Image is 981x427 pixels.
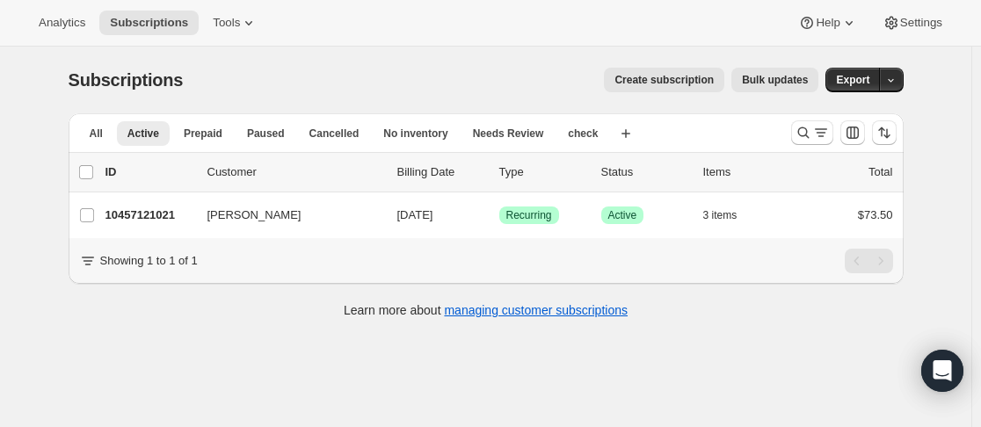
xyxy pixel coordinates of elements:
[703,203,757,228] button: 3 items
[791,120,833,145] button: Search and filter results
[788,11,868,35] button: Help
[444,303,628,317] a: managing customer subscriptions
[703,163,791,181] div: Items
[742,73,808,87] span: Bulk updates
[872,120,897,145] button: Sort the results
[207,206,302,224] span: [PERSON_NAME]
[90,127,103,141] span: All
[872,11,953,35] button: Settings
[309,127,360,141] span: Cancelled
[614,73,714,87] span: Create subscription
[105,163,893,181] div: IDCustomerBilling DateTypeStatusItemsTotal
[202,11,268,35] button: Tools
[69,70,184,90] span: Subscriptions
[612,121,640,146] button: Create new view
[604,68,724,92] button: Create subscription
[127,127,159,141] span: Active
[608,208,637,222] span: Active
[28,11,96,35] button: Analytics
[703,208,738,222] span: 3 items
[731,68,818,92] button: Bulk updates
[110,16,188,30] span: Subscriptions
[473,127,544,141] span: Needs Review
[845,249,893,273] nav: Pagination
[868,163,892,181] p: Total
[601,163,689,181] p: Status
[499,163,587,181] div: Type
[900,16,942,30] span: Settings
[840,120,865,145] button: Customize table column order and visibility
[184,127,222,141] span: Prepaid
[197,201,373,229] button: [PERSON_NAME]
[39,16,85,30] span: Analytics
[213,16,240,30] span: Tools
[207,163,383,181] p: Customer
[568,127,598,141] span: check
[858,208,893,221] span: $73.50
[344,301,628,319] p: Learn more about
[921,350,963,392] div: Open Intercom Messenger
[105,206,193,224] p: 10457121021
[105,163,193,181] p: ID
[397,208,433,221] span: [DATE]
[383,127,447,141] span: No inventory
[397,163,485,181] p: Billing Date
[105,203,893,228] div: 10457121021[PERSON_NAME][DATE]SuccessRecurringSuccessActive3 items$73.50
[825,68,880,92] button: Export
[816,16,839,30] span: Help
[100,252,198,270] p: Showing 1 to 1 of 1
[99,11,199,35] button: Subscriptions
[506,208,552,222] span: Recurring
[836,73,869,87] span: Export
[247,127,285,141] span: Paused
